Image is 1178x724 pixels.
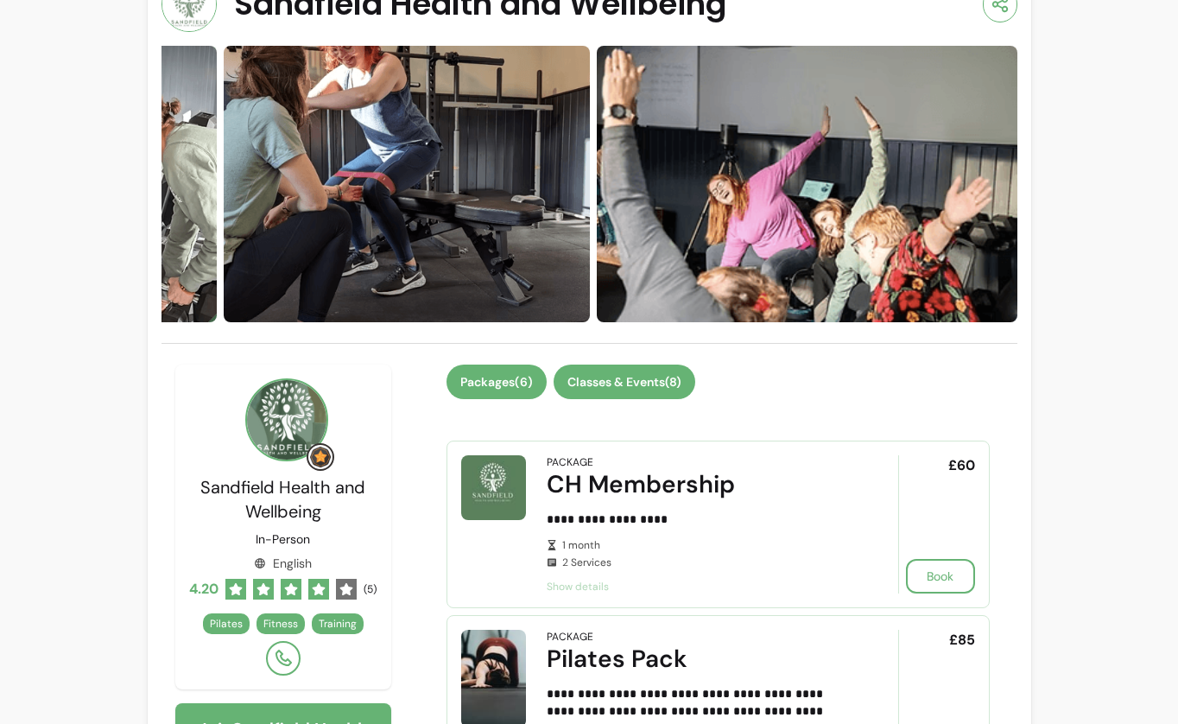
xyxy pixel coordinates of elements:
span: Show details [547,580,850,594]
button: Packages(6) [446,365,547,399]
span: Sandfield Health and Wellbeing [200,476,365,523]
img: https://d22cr2pskkweo8.cloudfront.net/eb989e7c-3c45-49eb-826c-44eb3ef5bc79 [224,46,590,322]
img: Grow [310,447,331,467]
button: Classes & Events(8) [554,365,695,399]
div: £60 [898,455,975,594]
img: https://d22cr2pskkweo8.cloudfront.net/6f28b173-f836-4b23-a9e0-205696972aa0 [597,46,1017,322]
span: 2 Services [562,556,850,569]
span: 4.20 [189,579,218,600]
div: Pilates Pack [547,644,850,675]
span: 1 month [562,538,850,552]
span: Training [319,617,357,631]
span: Fitness [263,617,298,631]
span: Pilates [210,617,243,631]
div: Package [547,455,593,469]
img: Provider image [245,378,328,461]
button: Book [906,559,975,594]
div: Package [547,630,593,644]
div: English [254,555,312,572]
img: CH Membership [461,455,526,520]
span: ( 5 ) [364,582,377,596]
p: In-Person [256,530,310,548]
div: CH Membership [547,469,850,500]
